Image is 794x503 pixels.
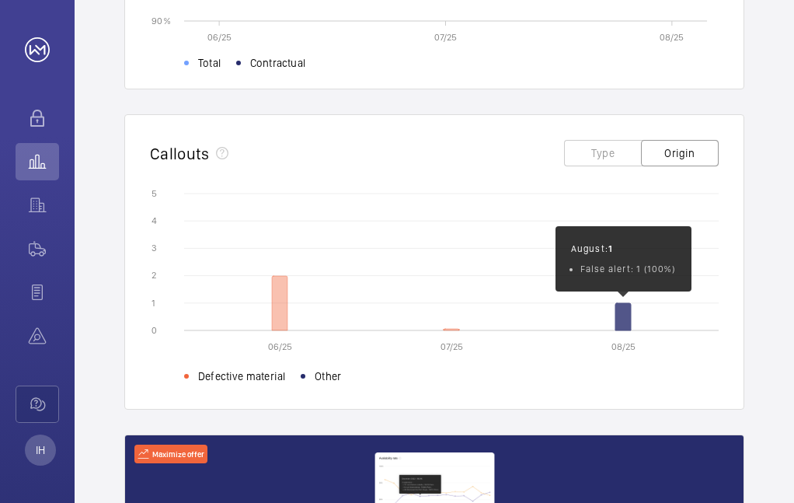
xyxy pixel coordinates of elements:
div: Maximize offer [134,445,207,463]
button: Type [564,140,642,166]
text: 08/25 [660,32,684,43]
text: 2 [151,270,156,281]
text: 0 [151,325,157,336]
text: 08/25 [611,341,636,352]
text: 07/25 [441,341,463,352]
text: 90 % [151,15,171,26]
p: IH [36,442,45,458]
text: 06/25 [207,32,232,43]
h2: Callouts [150,144,210,163]
text: 4 [151,215,157,226]
text: 5 [151,188,157,199]
button: Origin [641,140,719,166]
span: Other [315,369,341,384]
span: Defective material [198,369,285,384]
text: 1 [151,298,155,309]
span: Total [198,55,221,71]
text: 07/25 [434,32,457,43]
text: 06/25 [268,341,292,352]
span: Contractual [250,55,305,71]
text: 3 [151,243,157,253]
